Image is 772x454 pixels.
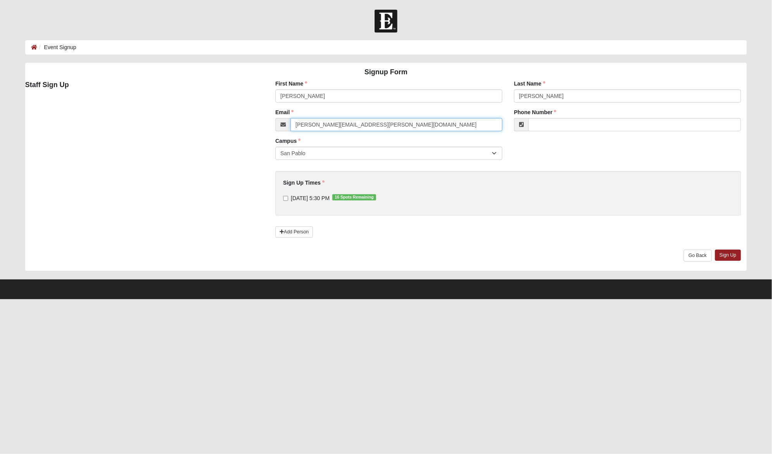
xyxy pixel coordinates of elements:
[375,10,397,33] img: Church of Eleven22 Logo
[283,196,288,201] input: [DATE] 5:30 PM16 Spots Remaining
[283,179,325,187] label: Sign Up Times
[275,137,301,145] label: Campus
[37,43,76,51] li: Event Signup
[332,194,376,200] span: 16 Spots Remaining
[275,80,307,87] label: First Name
[25,81,69,89] strong: Staff Sign Up
[275,226,313,238] a: Add Person
[715,250,741,261] a: Sign Up
[514,108,557,116] label: Phone Number
[514,80,545,87] label: Last Name
[275,108,294,116] label: Email
[684,250,712,262] a: Go Back
[25,68,747,77] h4: Signup Form
[291,195,330,201] span: [DATE] 5:30 PM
